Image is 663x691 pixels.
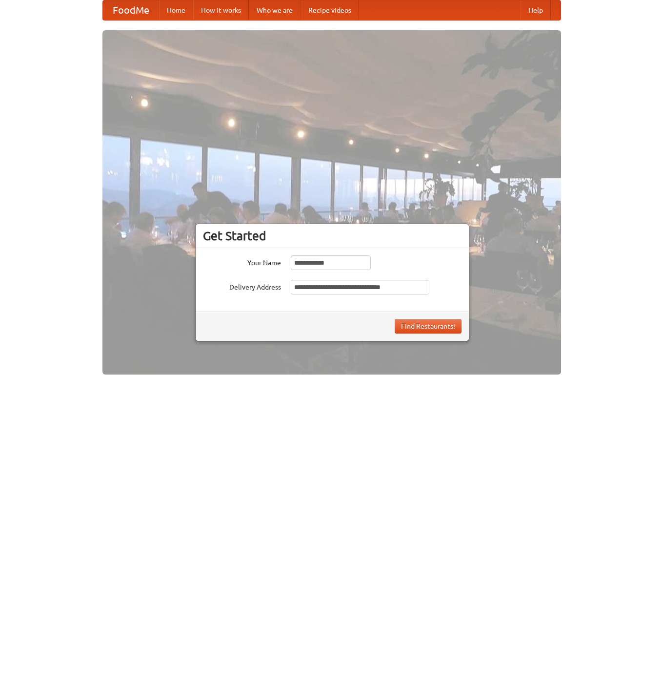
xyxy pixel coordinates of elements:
button: Find Restaurants! [395,319,462,334]
label: Delivery Address [203,280,281,292]
h3: Get Started [203,229,462,243]
a: Recipe videos [301,0,359,20]
a: How it works [193,0,249,20]
a: Home [159,0,193,20]
label: Your Name [203,255,281,268]
a: Who we are [249,0,301,20]
a: Help [521,0,551,20]
a: FoodMe [103,0,159,20]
